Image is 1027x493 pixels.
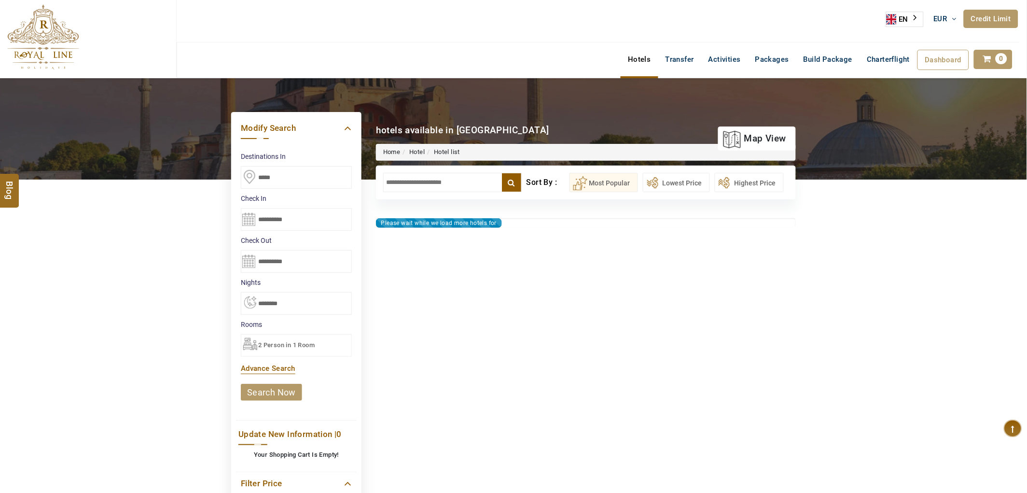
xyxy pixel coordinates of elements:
a: Filter Price [241,477,352,490]
aside: Language selected: English [886,12,924,27]
li: Hotel list [425,148,460,157]
button: Highest Price [715,173,784,192]
span: Charterflight [867,55,910,64]
div: Please wait while we load more hotels for you [376,218,502,228]
label: Check In [241,194,352,203]
button: Most Popular [569,173,638,192]
a: Modify Search [241,122,352,135]
b: Your Shopping Cart Is Empty! [254,451,339,458]
a: 0 [974,50,1013,69]
a: Activities [701,50,748,69]
a: Home [383,148,401,155]
button: Lowest Price [643,173,710,192]
span: EUR [934,14,947,23]
span: 0 [996,53,1007,64]
span: Blog [3,182,16,190]
a: Transfer [658,50,701,69]
div: hotels available in [GEOGRAPHIC_DATA] [376,124,549,137]
a: Packages [748,50,796,69]
label: Destinations In [241,152,352,161]
span: Dashboard [925,56,962,64]
div: Sort By : [527,173,569,192]
a: EN [887,12,923,27]
a: Update New Information |0 [238,428,354,441]
label: Rooms [241,320,352,329]
img: The Royal Line Holidays [7,4,79,70]
label: Check Out [241,236,352,245]
a: Build Package [796,50,860,69]
a: Credit Limit [964,10,1018,28]
a: Hotel [409,148,425,155]
div: Language [886,12,924,27]
span: 0 [337,429,342,439]
label: nights [241,278,352,287]
a: search now [241,384,302,401]
a: Charterflight [860,50,917,69]
a: map view [723,128,786,149]
a: Advance Search [241,364,295,373]
span: 2 Person in 1 Room [258,341,315,349]
a: Hotels [621,50,658,69]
